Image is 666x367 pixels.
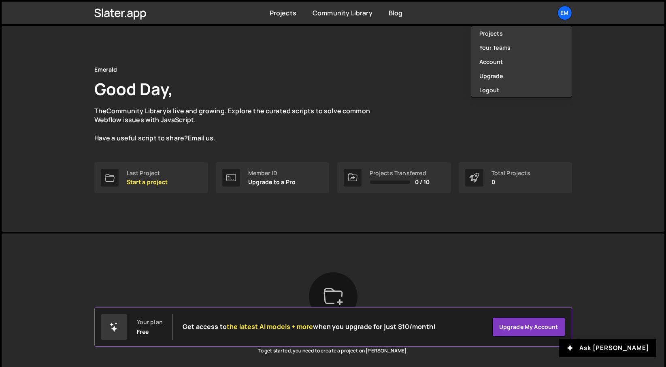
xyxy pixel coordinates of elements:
[258,347,408,355] p: To get started, you need to create a project on [PERSON_NAME].
[471,55,572,69] a: Account
[270,8,296,17] a: Projects
[557,6,572,20] a: Em
[415,179,430,185] span: 0 / 10
[471,26,572,40] a: Projects
[492,179,530,185] p: 0
[127,170,168,176] div: Last Project
[137,329,149,335] div: Free
[471,83,572,97] button: Logout
[248,170,296,176] div: Member ID
[492,317,565,337] a: Upgrade my account
[94,106,386,143] p: The is live and growing. Explore the curated scripts to solve common Webflow issues with JavaScri...
[471,40,572,55] a: Your Teams
[137,319,163,325] div: Your plan
[94,78,173,100] h1: Good Day,
[559,339,656,357] button: Ask [PERSON_NAME]
[188,134,213,142] a: Email us
[106,106,166,115] a: Community Library
[492,170,530,176] div: Total Projects
[127,179,168,185] p: Start a project
[471,69,572,83] a: Upgrade
[389,8,403,17] a: Blog
[94,65,117,74] div: Emerald
[248,179,296,185] p: Upgrade to a Pro
[370,170,430,176] div: Projects Transferred
[227,322,313,331] span: the latest AI models + more
[313,8,372,17] a: Community Library
[183,323,436,331] h2: Get access to when you upgrade for just $10/month!
[94,162,208,193] a: Last Project Start a project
